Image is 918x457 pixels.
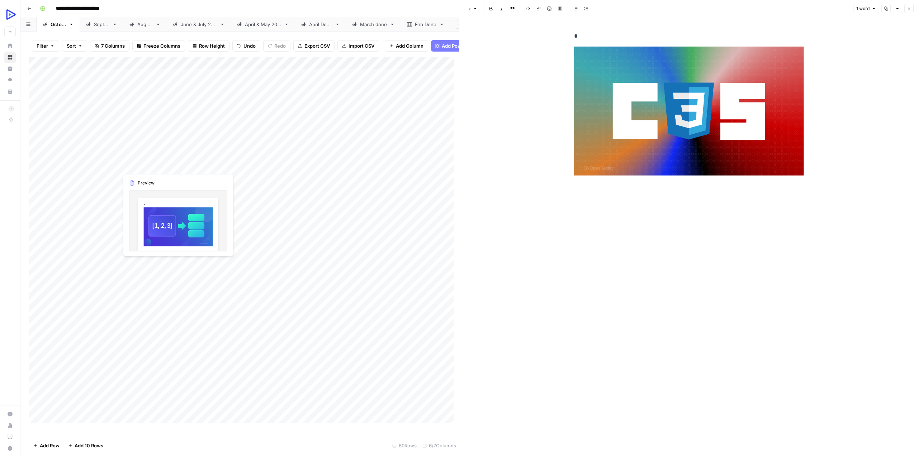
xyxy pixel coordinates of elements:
img: OpenReplay Logo [4,8,17,21]
span: 1 word [856,5,870,12]
div: Feb Done [415,21,436,28]
button: Row Height [188,40,229,52]
button: Add Column [385,40,428,52]
span: Freeze Columns [143,42,180,49]
div: 6/7 Columns [420,440,459,451]
a: Settings [4,408,16,420]
button: Filter [32,40,59,52]
button: Export CSV [293,40,335,52]
button: 1 word [853,4,879,13]
span: Filter [37,42,48,49]
span: Add Column [396,42,423,49]
button: Undo [232,40,260,52]
a: March done [346,17,401,32]
a: Insights [4,63,16,74]
span: Import CSV [349,42,374,49]
div: [DATE] & [DATE] [181,21,217,28]
span: 7 Columns [101,42,125,49]
span: Undo [243,42,256,49]
span: Redo [274,42,286,49]
div: [DATE] [94,21,109,28]
button: Add 10 Rows [64,440,108,451]
a: [DATE] & [DATE] [167,17,231,32]
span: Add 10 Rows [75,442,103,449]
a: Opportunities [4,74,16,86]
a: Browse [4,52,16,63]
a: Your Data [4,86,16,97]
a: Usage [4,420,16,431]
div: March done [360,21,387,28]
a: April Done [295,17,346,32]
button: Import CSV [337,40,379,52]
a: Learning Hub [4,431,16,443]
button: Add Power Agent [431,40,485,52]
span: Add Row [40,442,60,449]
div: [DATE] [137,21,153,28]
div: 60 Rows [389,440,420,451]
a: [DATE] & [DATE] [231,17,295,32]
button: Sort [62,40,87,52]
span: Row Height [199,42,225,49]
button: Freeze Columns [132,40,185,52]
a: [DATE] [80,17,123,32]
a: [DATE] [37,17,80,32]
button: Help + Support [4,443,16,454]
span: Sort [67,42,76,49]
div: April Done [309,21,332,28]
a: Home [4,40,16,52]
a: Feb Done [401,17,450,32]
span: Export CSV [304,42,330,49]
span: Add Power Agent [442,42,481,49]
div: [DATE] [51,21,66,28]
button: Add Row [29,440,64,451]
a: [DATE] [123,17,167,32]
button: Workspace: OpenReplay [4,6,16,24]
div: [DATE] & [DATE] [245,21,281,28]
button: Redo [263,40,290,52]
button: 7 Columns [90,40,129,52]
